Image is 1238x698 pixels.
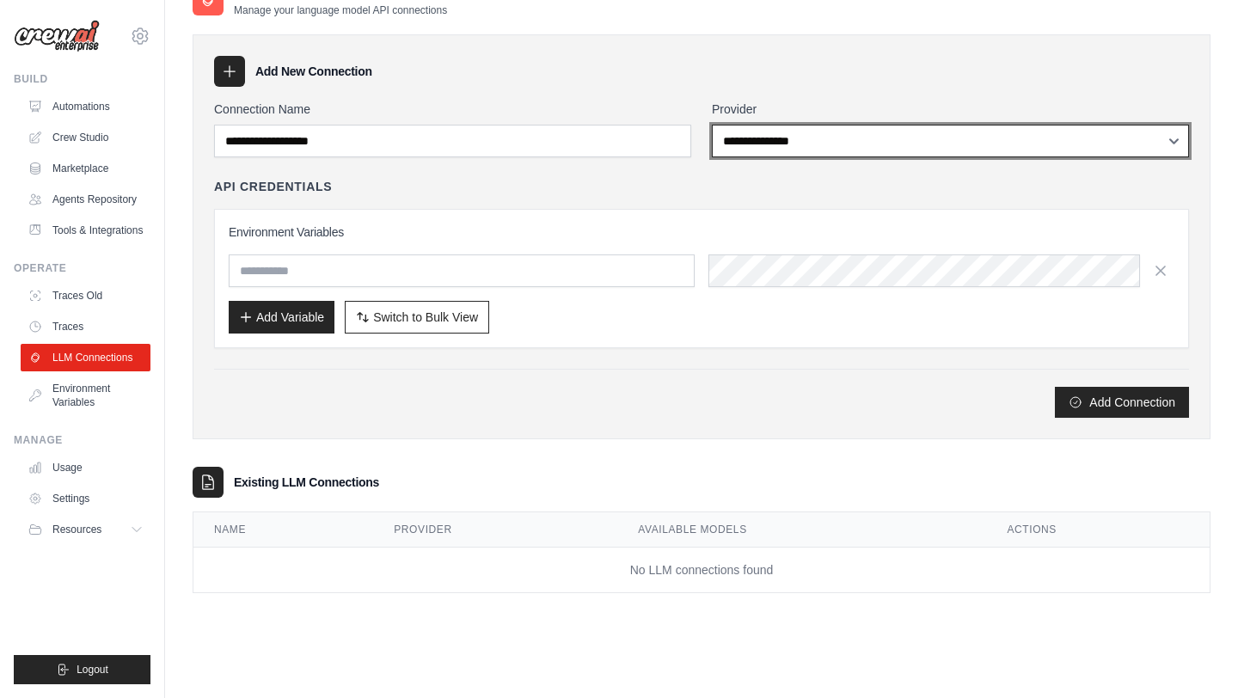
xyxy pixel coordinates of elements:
[52,523,101,536] span: Resources
[986,512,1210,548] th: Actions
[193,512,373,548] th: Name
[21,93,150,120] a: Automations
[617,512,986,548] th: Available Models
[14,261,150,275] div: Operate
[14,433,150,447] div: Manage
[21,217,150,244] a: Tools & Integrations
[21,124,150,151] a: Crew Studio
[234,474,379,491] h3: Existing LLM Connections
[21,313,150,340] a: Traces
[229,301,334,334] button: Add Variable
[373,309,478,326] span: Switch to Bulk View
[21,485,150,512] a: Settings
[14,72,150,86] div: Build
[21,516,150,543] button: Resources
[14,20,100,52] img: Logo
[21,282,150,309] a: Traces Old
[77,663,108,677] span: Logout
[14,655,150,684] button: Logout
[712,101,1189,118] label: Provider
[373,512,617,548] th: Provider
[345,301,489,334] button: Switch to Bulk View
[193,548,1210,593] td: No LLM connections found
[21,454,150,481] a: Usage
[214,101,691,118] label: Connection Name
[21,186,150,213] a: Agents Repository
[21,155,150,182] a: Marketplace
[21,344,150,371] a: LLM Connections
[234,3,447,17] p: Manage your language model API connections
[1055,387,1189,418] button: Add Connection
[255,63,372,80] h3: Add New Connection
[229,223,1174,241] h3: Environment Variables
[214,178,332,195] h4: API Credentials
[21,375,150,416] a: Environment Variables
